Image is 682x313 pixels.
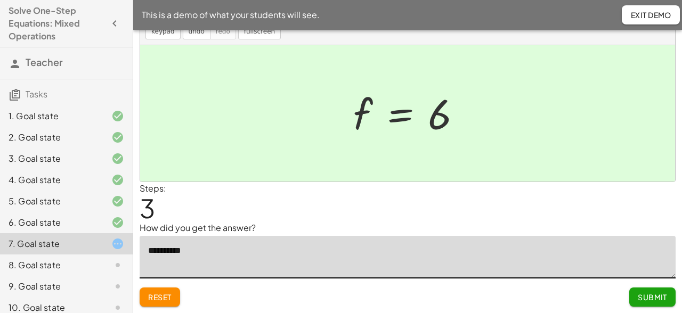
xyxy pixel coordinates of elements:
div: 4. Goal state [9,174,94,186]
i: Task finished and correct. [111,174,124,186]
div: 5. Goal state [9,195,94,208]
span: Submit [638,292,667,302]
button: Exit Demo [622,5,680,24]
span: Reset [148,292,172,302]
div: 2. Goal state [9,131,94,144]
h4: Solve One-Step Equations: Mixed Operations [9,4,105,43]
div: 1. Goal state [9,110,94,122]
div: 7. Goal state [9,237,94,250]
i: Task finished and correct. [111,110,124,122]
div: 6. Goal state [9,216,94,229]
i: Task not started. [111,259,124,271]
i: Task finished and correct. [111,131,124,144]
div: 8. Goal state [9,259,94,271]
button: Submit [629,287,676,307]
span: keypad [151,28,175,35]
p: How did you get the answer? [140,221,676,234]
i: Task finished and correct. [111,195,124,208]
span: 3 [140,192,155,224]
label: Steps: [140,183,166,194]
span: This is a demo of what your students will see. [142,9,320,21]
button: Reset [140,287,180,307]
i: Task finished and correct. [111,216,124,229]
i: Task started. [111,237,124,250]
span: Exit Demo [630,10,671,20]
span: redo [216,28,230,35]
i: Task not started. [111,280,124,293]
span: Teacher [26,56,63,68]
span: undo [189,28,205,35]
span: fullscreen [244,28,275,35]
div: 9. Goal state [9,280,94,293]
span: Tasks [26,88,47,100]
i: Task finished and correct. [111,152,124,165]
div: 3. Goal state [9,152,94,165]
